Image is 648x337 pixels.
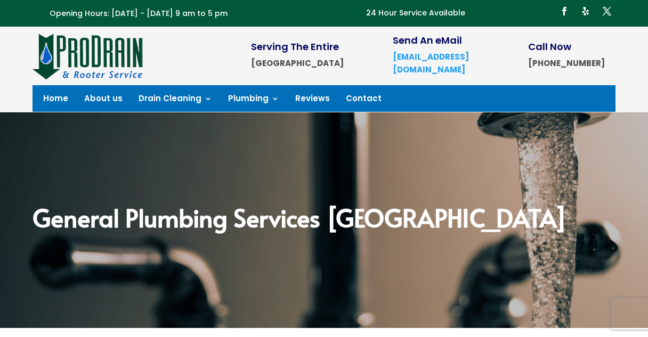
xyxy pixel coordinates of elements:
[33,32,144,80] img: site-logo-100h
[33,205,615,235] h2: General Plumbing Services [GEOGRAPHIC_DATA]
[528,40,571,53] span: Call Now
[393,51,469,75] a: [EMAIL_ADDRESS][DOMAIN_NAME]
[50,8,228,19] span: Opening Hours: [DATE] - [DATE] 9 am to 5 pm
[84,95,123,106] a: About us
[598,3,615,20] a: Follow on X
[577,3,594,20] a: Follow on Yelp
[228,95,279,106] a: Plumbing
[43,95,68,106] a: Home
[251,57,344,69] strong: [GEOGRAPHIC_DATA]
[366,7,465,20] p: 24 Hour Service Available
[251,40,339,53] span: Serving The Entire
[295,95,330,106] a: Reviews
[346,95,382,106] a: Contact
[556,3,573,20] a: Follow on Facebook
[139,95,212,106] a: Drain Cleaning
[393,34,462,47] span: Send An eMail
[528,57,605,69] strong: [PHONE_NUMBER]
